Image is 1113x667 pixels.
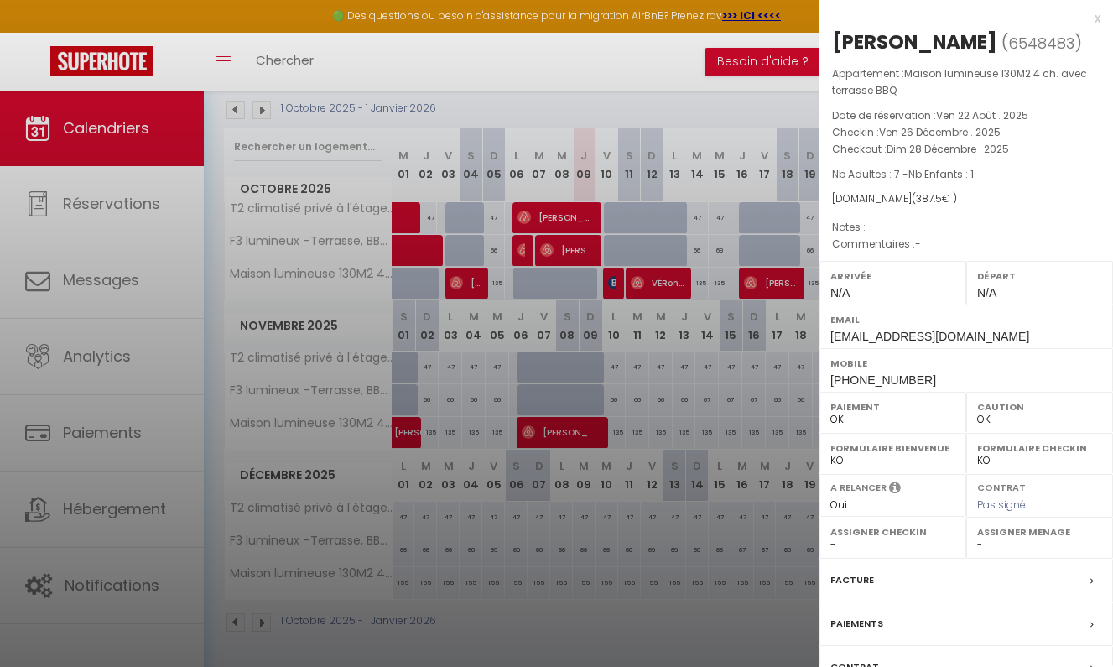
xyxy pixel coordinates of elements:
div: [DOMAIN_NAME] [832,191,1100,207]
label: Départ [977,268,1102,284]
span: 6548483 [1008,33,1074,54]
span: Nb Adultes : 7 - [832,167,974,181]
i: Sélectionner OUI si vous souhaiter envoyer les séquences de messages post-checkout [889,481,901,499]
span: Pas signé [977,498,1026,512]
span: [PHONE_NUMBER] [830,373,936,387]
p: Checkout : [832,141,1100,158]
label: Assigner Menage [977,524,1102,540]
label: Formulaire Bienvenue [830,440,955,456]
label: Mobile [830,355,1102,372]
span: ( € ) [912,191,957,206]
span: Maison lumineuse 130M2 4 ch. avec terrasse BBQ [832,66,1087,97]
p: Date de réservation : [832,107,1100,124]
span: N/A [830,286,850,300]
label: Assigner Checkin [830,524,955,540]
span: N/A [977,286,996,300]
div: x [819,8,1100,29]
span: Nb Enfants : 1 [908,167,974,181]
label: Formulaire Checkin [977,440,1102,456]
p: Appartement : [832,65,1100,99]
label: Email [830,311,1102,328]
span: - [915,237,921,251]
label: A relancer [830,481,887,495]
span: [EMAIL_ADDRESS][DOMAIN_NAME] [830,330,1029,343]
span: - [866,220,871,234]
label: Contrat [977,481,1026,492]
span: Ven 22 Août . 2025 [936,108,1028,122]
span: Dim 28 Décembre . 2025 [887,142,1009,156]
span: 387.5 [916,191,942,206]
span: Ven 26 Décembre . 2025 [879,125,1001,139]
div: [PERSON_NAME] [832,29,997,55]
label: Facture [830,571,874,589]
p: Checkin : [832,124,1100,141]
label: Paiements [830,615,883,633]
p: Commentaires : [832,236,1100,253]
p: Notes : [832,219,1100,236]
label: Caution [977,399,1102,415]
label: Paiement [830,399,955,415]
label: Arrivée [830,268,955,284]
span: ( ) [1001,31,1082,55]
